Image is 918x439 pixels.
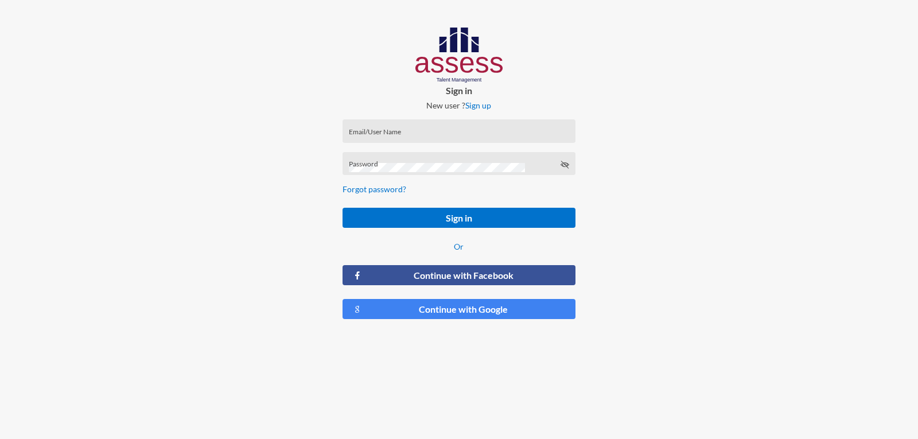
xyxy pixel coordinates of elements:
[343,184,406,194] a: Forgot password?
[415,28,503,83] img: AssessLogoo.svg
[465,100,491,110] a: Sign up
[333,100,584,110] p: New user ?
[333,85,584,96] p: Sign in
[343,299,575,319] button: Continue with Google
[343,265,575,285] button: Continue with Facebook
[343,208,575,228] button: Sign in
[343,242,575,251] p: Or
